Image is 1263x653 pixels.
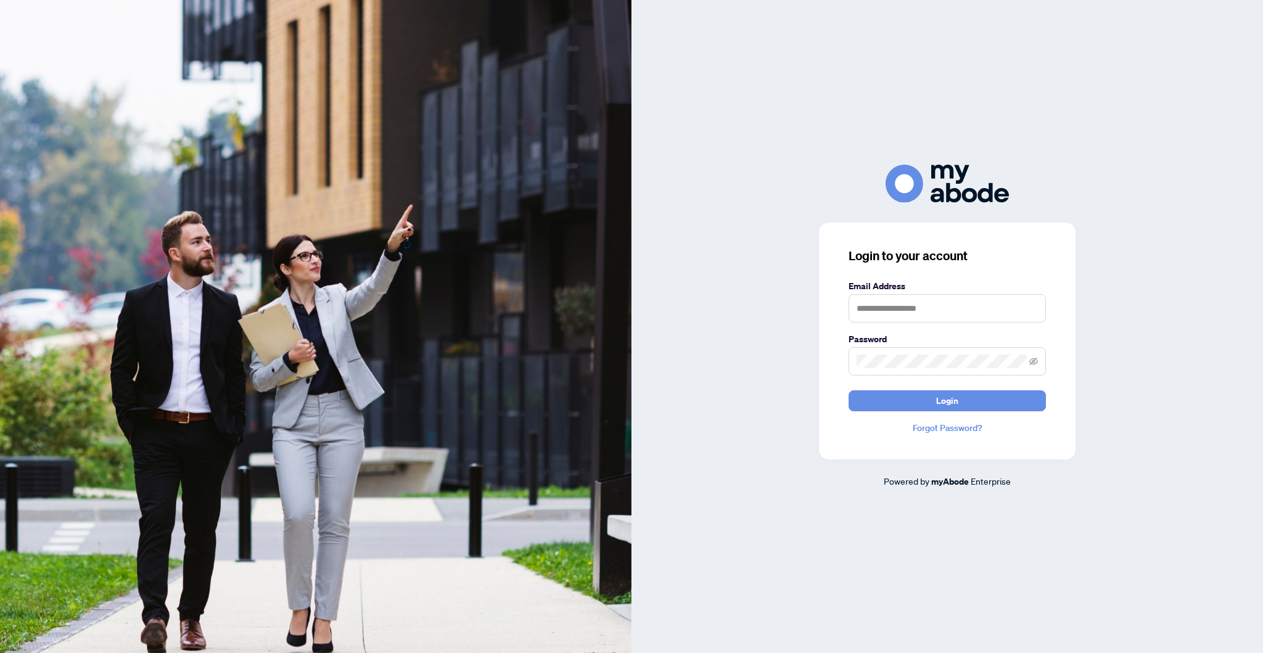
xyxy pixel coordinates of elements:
span: Powered by [884,475,929,487]
span: Enterprise [971,475,1011,487]
h3: Login to your account [849,247,1046,265]
label: Email Address [849,279,1046,293]
label: Password [849,332,1046,346]
button: Login [849,390,1046,411]
img: ma-logo [886,165,1009,202]
span: eye-invisible [1029,357,1038,366]
a: Forgot Password? [849,421,1046,435]
span: Login [936,391,958,411]
a: myAbode [931,475,969,488]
